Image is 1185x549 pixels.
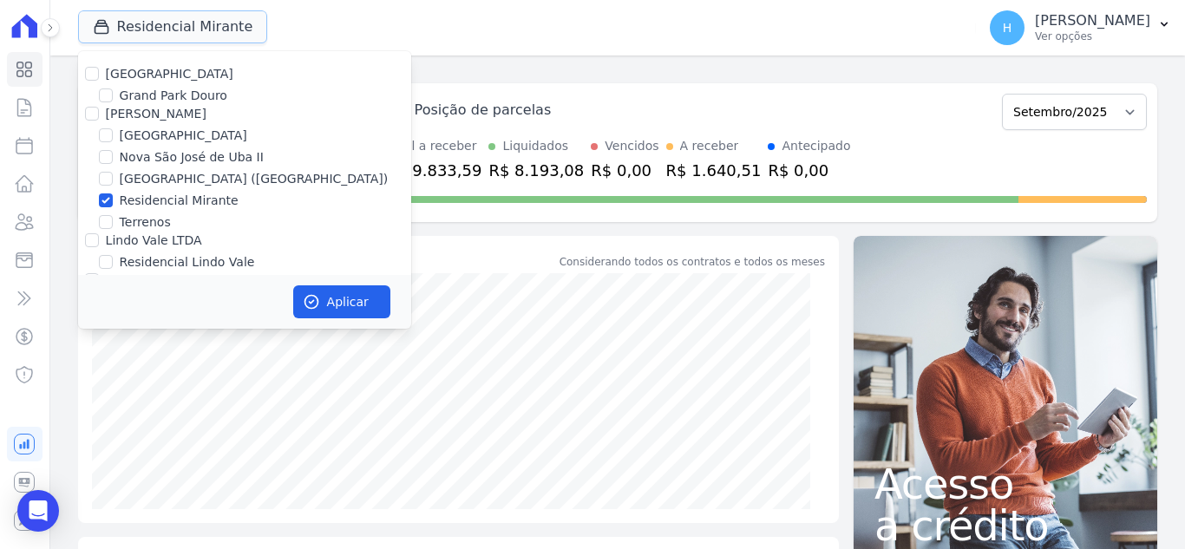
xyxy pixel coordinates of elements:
span: H [1003,22,1012,34]
div: Total a receber [387,137,482,155]
label: Nova São José de Uba II [120,148,264,167]
div: Considerando todos os contratos e todos os meses [560,254,825,270]
button: Aplicar [293,285,390,318]
div: R$ 9.833,59 [387,159,482,182]
div: Posição de parcelas [415,100,552,121]
label: Terrenos [120,213,171,232]
div: Vencidos [605,137,658,155]
div: R$ 8.193,08 [488,159,584,182]
button: Residencial Mirante [78,10,268,43]
label: Residencial Lindo Vale [120,253,255,271]
p: [PERSON_NAME] [1035,12,1150,29]
div: A receber [680,137,739,155]
button: H [PERSON_NAME] Ver opções [976,3,1185,52]
div: Open Intercom Messenger [17,490,59,532]
label: Lindo Vale LTDA [106,233,202,247]
div: R$ 0,00 [768,159,850,182]
div: R$ 1.640,51 [666,159,762,182]
label: Residencial Mirante [120,192,239,210]
div: Antecipado [782,137,850,155]
p: Ver opções [1035,29,1150,43]
label: RDR Engenharia [106,273,205,287]
label: [PERSON_NAME] [106,107,206,121]
label: Grand Park Douro [120,87,227,105]
div: Liquidados [502,137,568,155]
div: R$ 0,00 [591,159,658,182]
label: [GEOGRAPHIC_DATA] ([GEOGRAPHIC_DATA]) [120,170,389,188]
span: a crédito [874,505,1136,546]
label: [GEOGRAPHIC_DATA] [106,67,233,81]
label: [GEOGRAPHIC_DATA] [120,127,247,145]
span: Acesso [874,463,1136,505]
